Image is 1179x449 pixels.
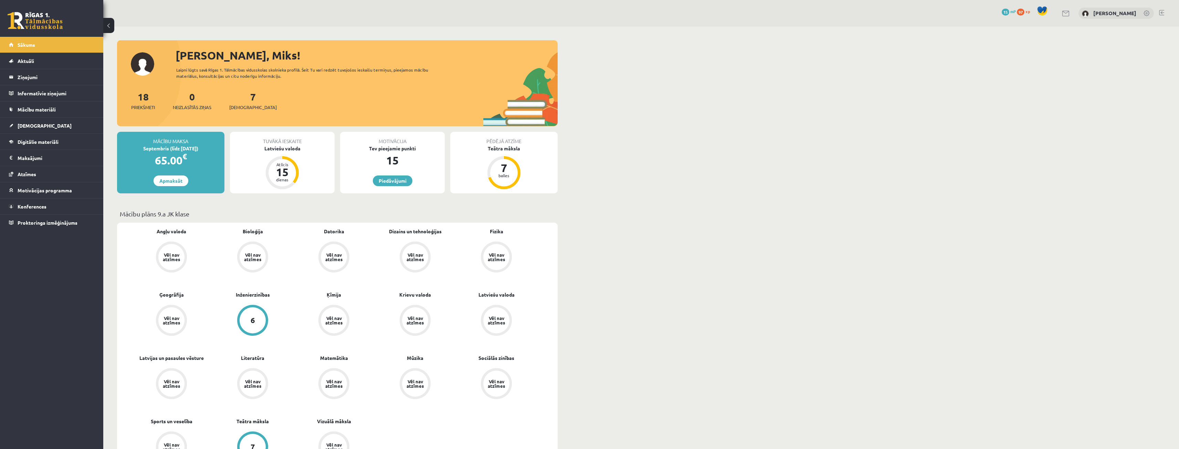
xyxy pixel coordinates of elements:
[272,167,293,178] div: 15
[182,151,187,161] span: €
[478,354,514,362] a: Sociālās zinības
[18,187,72,193] span: Motivācijas programma
[151,418,192,425] a: Sports un veselība
[1010,9,1016,14] span: mP
[490,228,503,235] a: Fizika
[9,166,95,182] a: Atzīmes
[9,118,95,133] a: [DEMOGRAPHIC_DATA]
[1025,9,1030,14] span: xp
[131,242,212,274] a: Vēl nav atzīmes
[139,354,204,362] a: Latvijas un pasaules vēsture
[9,53,95,69] a: Aktuāli
[1002,9,1016,14] a: 15 mP
[1017,9,1024,15] span: 97
[9,37,95,53] a: Sākums
[9,150,95,166] a: Maksājumi
[478,291,515,298] a: Latviešu valoda
[131,104,155,111] span: Priekšmeti
[320,354,348,362] a: Matemātika
[229,90,277,111] a: 7[DEMOGRAPHIC_DATA]
[340,132,445,145] div: Motivācija
[131,305,212,337] a: Vēl nav atzīmes
[18,106,56,113] span: Mācību materiāli
[406,379,425,388] div: Vēl nav atzīmes
[241,354,264,362] a: Literatūra
[18,220,77,226] span: Proktoringa izmēģinājums
[18,203,46,210] span: Konferences
[117,145,224,152] div: Septembris (līdz [DATE])
[173,90,211,111] a: 0Neizlasītās ziņas
[230,145,335,152] div: Latviešu valoda
[117,152,224,169] div: 65.00
[176,67,441,79] div: Laipni lūgts savā Rīgas 1. Tālmācības vidusskolas skolnieka profilā. Šeit Tu vari redzēt tuvojošo...
[9,134,95,150] a: Digitālie materiāli
[340,152,445,169] div: 15
[18,42,35,48] span: Sākums
[18,171,36,177] span: Atzīmes
[487,379,506,388] div: Vēl nav atzīmes
[317,418,351,425] a: Vizuālā māksla
[324,253,344,261] div: Vēl nav atzīmes
[9,85,95,101] a: Informatīvie ziņojumi
[293,305,375,337] a: Vēl nav atzīmes
[162,316,181,325] div: Vēl nav atzīmes
[154,175,188,186] a: Apmaksāt
[293,242,375,274] a: Vēl nav atzīmes
[272,178,293,182] div: dienas
[399,291,431,298] a: Krievu valoda
[272,162,293,167] div: Atlicis
[117,132,224,145] div: Mācību maksa
[450,145,558,190] a: Teātra māksla 7 balles
[9,199,95,214] a: Konferences
[212,368,293,400] a: Vēl nav atzīmes
[157,228,186,235] a: Angļu valoda
[18,58,34,64] span: Aktuāli
[293,368,375,400] a: Vēl nav atzīmes
[18,139,59,145] span: Digitālie materiāli
[18,122,72,129] span: [DEMOGRAPHIC_DATA]
[243,253,262,261] div: Vēl nav atzīmes
[324,228,344,235] a: Datorika
[494,162,514,173] div: 7
[324,379,344,388] div: Vēl nav atzīmes
[340,145,445,152] div: Tev pieejamie punkti
[229,104,277,111] span: [DEMOGRAPHIC_DATA]
[8,12,63,29] a: Rīgas 1. Tālmācības vidusskola
[375,242,456,274] a: Vēl nav atzīmes
[375,305,456,337] a: Vēl nav atzīmes
[450,132,558,145] div: Pēdējā atzīme
[176,47,558,64] div: [PERSON_NAME], Miks!
[450,145,558,152] div: Teātra māksla
[173,104,211,111] span: Neizlasītās ziņas
[1082,10,1089,17] img: Miks Bubis
[230,132,335,145] div: Tuvākā ieskaite
[373,175,412,186] a: Piedāvājumi
[9,182,95,198] a: Motivācijas programma
[236,418,269,425] a: Teātra māksla
[406,316,425,325] div: Vēl nav atzīmes
[251,317,255,324] div: 6
[1017,9,1033,14] a: 97 xp
[456,368,537,400] a: Vēl nav atzīmes
[162,379,181,388] div: Vēl nav atzīmes
[18,150,95,166] legend: Maksājumi
[487,253,506,261] div: Vēl nav atzīmes
[131,368,212,400] a: Vēl nav atzīmes
[494,173,514,178] div: balles
[327,291,341,298] a: Ķīmija
[212,305,293,337] a: 6
[324,316,344,325] div: Vēl nav atzīmes
[487,316,506,325] div: Vēl nav atzīmes
[230,145,335,190] a: Latviešu valoda Atlicis 15 dienas
[243,379,262,388] div: Vēl nav atzīmes
[159,291,184,298] a: Ģeogrāfija
[389,228,442,235] a: Dizains un tehnoloģijas
[18,85,95,101] legend: Informatīvie ziņojumi
[9,215,95,231] a: Proktoringa izmēģinājums
[243,228,263,235] a: Bioloģija
[9,101,95,117] a: Mācību materiāli
[456,305,537,337] a: Vēl nav atzīmes
[1002,9,1009,15] span: 15
[375,368,456,400] a: Vēl nav atzīmes
[1093,10,1136,17] a: [PERSON_NAME]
